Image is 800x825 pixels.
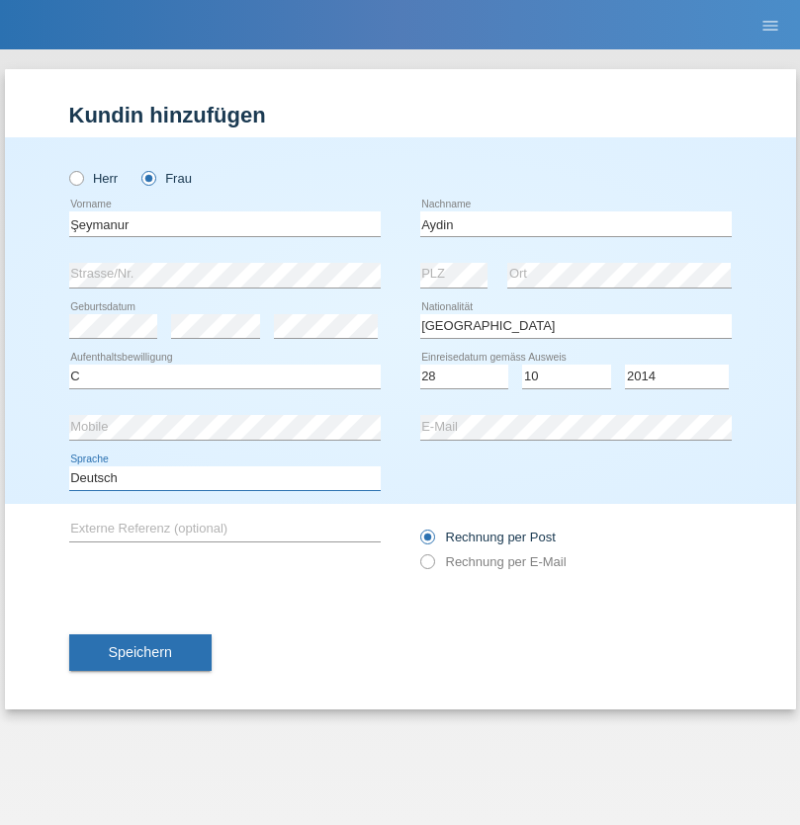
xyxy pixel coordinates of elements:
input: Rechnung per E-Mail [420,554,433,579]
label: Rechnung per E-Mail [420,554,567,569]
input: Frau [141,171,154,184]
label: Frau [141,171,192,186]
label: Rechnung per Post [420,530,556,544]
input: Rechnung per Post [420,530,433,554]
input: Herr [69,171,82,184]
button: Speichern [69,634,212,672]
h1: Kundin hinzufügen [69,103,732,127]
label: Herr [69,171,119,186]
i: menu [760,16,780,36]
a: menu [751,19,790,31]
span: Speichern [109,644,172,660]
